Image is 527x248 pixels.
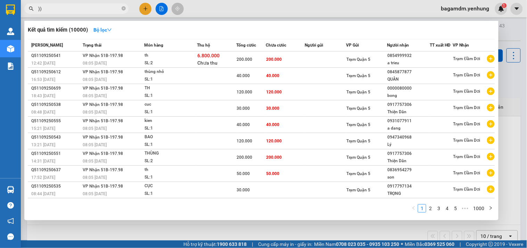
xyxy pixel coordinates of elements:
[487,169,495,177] span: plus-circle
[83,175,107,180] span: 08:05 [DATE]
[346,139,371,143] span: Trạm Quận 5
[83,184,123,189] span: VP Nhận 51B-197.98
[453,73,480,77] span: Trạm Đầm Dơi
[31,52,81,59] div: Q51109250541
[83,53,123,58] span: VP Nhận 51B-197.98
[266,90,282,94] span: 120.000
[31,61,55,66] span: 12:42 [DATE]
[387,134,429,141] div: 0947340968
[487,137,495,144] span: plus-circle
[145,68,197,76] div: thùng nhỏ
[487,55,495,63] span: plus-circle
[145,174,197,181] div: SL: 1
[460,204,471,213] li: Next 5 Pages
[387,141,429,148] div: Lý
[237,43,256,48] span: Tổng cước
[346,90,371,94] span: Trạm Quận 5
[237,106,250,111] span: 30.000
[387,92,429,99] div: bong
[305,43,323,48] span: Người gửi
[83,191,107,196] span: 08:05 [DATE]
[7,45,14,52] img: warehouse-icon
[83,69,123,74] span: VP Nhận 51B-197.98
[83,135,123,140] span: VP Nhận 51B-197.98
[197,60,217,66] span: Chưa thu
[387,59,429,67] div: a trieu
[31,93,55,98] span: 18:43 [DATE]
[38,5,120,13] input: Tìm tên, số ĐT hoặc mã đơn
[122,6,126,12] span: close-circle
[197,53,220,58] span: 6.800.000
[487,104,495,111] span: plus-circle
[197,43,210,48] span: Thu hộ
[145,182,197,190] div: CỤC
[7,233,14,240] span: message
[387,85,429,92] div: 0000080000
[237,57,253,62] span: 200.000
[487,153,495,160] span: plus-circle
[83,93,107,98] span: 08:05 [DATE]
[237,188,250,192] span: 30.000
[145,108,197,116] div: SL: 1
[31,191,55,196] span: 08:44 [DATE]
[83,126,107,131] span: 08:05 [DATE]
[237,171,250,176] span: 50.000
[145,166,197,174] div: th
[145,125,197,132] div: SL: 1
[145,150,197,157] div: THÙNG
[7,63,14,70] img: solution-icon
[412,206,416,210] span: left
[31,126,55,131] span: 15:21 [DATE]
[346,171,371,176] span: Trạm Quận 5
[487,204,495,213] li: Next Page
[471,204,487,213] li: 1000
[31,150,81,157] div: Q51109250551
[145,76,197,83] div: SL: 1
[387,68,429,76] div: 0845877877
[237,139,253,143] span: 120.000
[387,166,429,174] div: 0836954279
[7,186,14,193] img: warehouse-icon
[83,43,101,48] span: Trạng thái
[31,166,81,174] div: Q51109250637
[83,118,123,123] span: VP Nhận 51B-197.98
[7,218,14,224] span: notification
[387,101,429,108] div: 0917757306
[237,122,250,127] span: 40.000
[387,199,429,206] div: 0942151255
[487,88,495,95] span: plus-circle
[266,139,282,143] span: 120.000
[346,73,371,78] span: Trạm Quận 5
[93,27,112,33] strong: Bộ lọc
[387,157,429,165] div: Thiện Dân
[346,122,371,127] span: Trạm Quận 5
[145,117,197,125] div: kien
[145,157,197,165] div: SL: 2
[31,68,81,76] div: Q51109250612
[346,106,371,111] span: Trạm Quận 5
[31,159,55,164] span: 14:31 [DATE]
[83,200,123,205] span: VP Nhận 51B-197.98
[31,85,81,92] div: Q51109250659
[266,171,280,176] span: 50.000
[487,185,495,193] span: plus-circle
[427,205,434,212] a: 2
[443,204,451,213] li: 4
[145,52,197,59] div: th
[31,110,55,115] span: 08:48 [DATE]
[387,108,429,116] div: Thiện Dân
[7,28,14,35] img: warehouse-icon
[83,159,107,164] span: 08:05 [DATE]
[83,61,107,66] span: 08:05 [DATE]
[387,43,409,48] span: Người nhận
[346,155,371,160] span: Trạm Quận 5
[145,84,197,92] div: TH
[31,199,81,206] div: Q51109250619
[387,125,429,132] div: a dang
[387,190,429,197] div: TRỌNG
[346,43,359,48] span: VP Gửi
[237,73,250,78] span: 40.000
[88,24,117,35] button: Bộ lọcdown
[387,174,429,181] div: son
[83,86,123,91] span: VP Nhận 51B-197.98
